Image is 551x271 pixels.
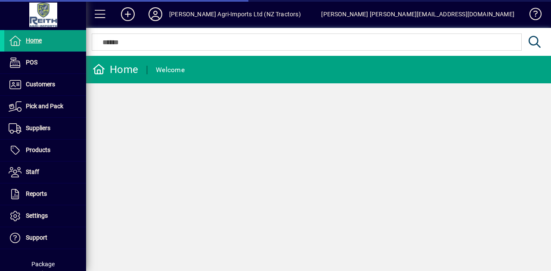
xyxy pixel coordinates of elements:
[31,261,55,268] span: Package
[4,74,86,95] a: Customers
[156,63,185,77] div: Welcome
[26,103,63,110] span: Pick and Pack
[169,7,301,21] div: [PERSON_NAME] Agri-Imports Ltd (NZ Tractors)
[26,59,37,66] span: POS
[4,140,86,161] a: Products
[4,96,86,117] a: Pick and Pack
[26,168,39,175] span: Staff
[4,118,86,139] a: Suppliers
[26,146,50,153] span: Products
[26,81,55,88] span: Customers
[142,6,169,22] button: Profile
[26,234,47,241] span: Support
[4,183,86,205] a: Reports
[26,37,42,44] span: Home
[26,190,47,197] span: Reports
[523,2,540,30] a: Knowledge Base
[4,227,86,249] a: Support
[321,7,514,21] div: [PERSON_NAME] [PERSON_NAME][EMAIL_ADDRESS][DOMAIN_NAME]
[26,212,48,219] span: Settings
[26,125,50,131] span: Suppliers
[4,161,86,183] a: Staff
[93,63,138,76] div: Home
[114,6,142,22] button: Add
[4,52,86,73] a: POS
[4,205,86,227] a: Settings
